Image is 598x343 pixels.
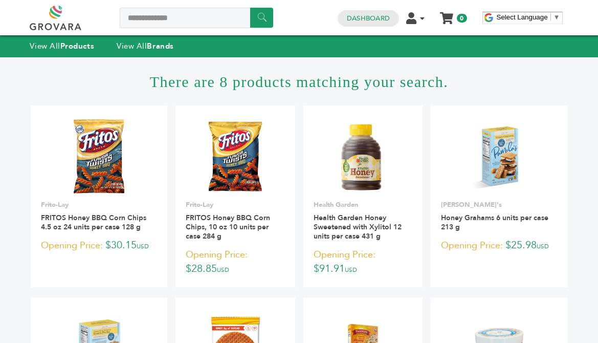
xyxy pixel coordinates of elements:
[345,266,357,274] span: USD
[314,248,375,262] span: Opening Price:
[497,13,548,21] span: Select Language
[117,41,174,51] a: View AllBrands
[41,213,146,232] a: FRITOS Honey BBQ Corn Chips 4.5 oz 24 units per case 128 g
[198,119,273,194] img: FRITOS Honey BBQ Corn Chips, 10 oz 10 units per case 284 g
[186,200,284,209] p: Frito-Lay
[41,239,103,252] span: Opening Price:
[314,213,402,241] a: Health Garden Honey Sweetened with Xylitol 12 units per case 431 g
[314,200,412,209] p: Health Garden
[186,248,248,262] span: Opening Price:
[441,238,557,253] p: $25.98
[497,13,560,21] a: Select Language​
[441,200,557,209] p: [PERSON_NAME]'s
[147,41,173,51] strong: Brands
[440,9,452,20] a: My Cart
[537,242,549,250] span: USD
[441,239,503,252] span: Opening Price:
[31,57,567,105] h1: There are 8 products matching your search.
[338,119,388,193] img: Health Garden Honey Sweetened with Xylitol 12 units per case 431 g
[41,200,157,209] p: Frito-Lay
[41,238,157,253] p: $30.15
[120,8,273,28] input: Search a product or brand...
[347,14,390,23] a: Dashboard
[217,266,229,274] span: USD
[314,247,412,277] p: $91.91
[457,14,467,23] span: 0
[441,213,548,232] a: Honey Grahams 6 units per case 213 g
[30,41,94,51] a: View AllProducts
[553,13,560,21] span: ▼
[137,242,149,250] span: USD
[186,213,270,241] a: FRITOS Honey BBQ Corn Chips, 10 oz 10 units per case 284 g
[462,119,536,194] img: Honey Grahams 6 units per case 213 g
[62,119,136,194] img: FRITOS Honey BBQ Corn Chips 4.5 oz 24 units per case 128 g
[60,41,94,51] strong: Products
[186,247,284,277] p: $28.85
